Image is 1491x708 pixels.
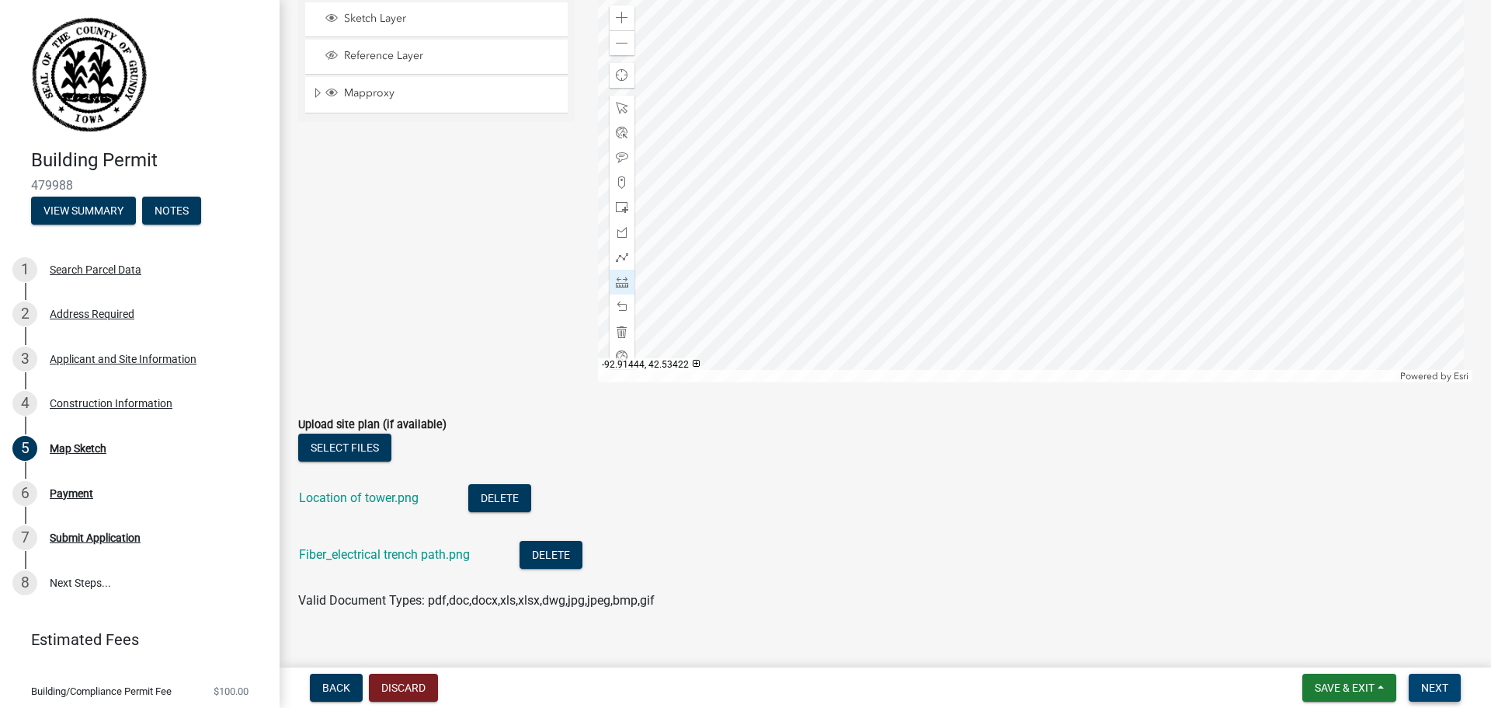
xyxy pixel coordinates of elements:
[12,302,37,326] div: 2
[1302,674,1396,702] button: Save & Exit
[520,541,582,569] button: Delete
[31,149,267,172] h4: Building Permit
[31,205,136,218] wm-modal-confirm: Summary
[298,420,447,431] label: Upload site plan (if available)
[50,354,196,364] div: Applicant and Site Information
[142,205,201,218] wm-modal-confirm: Notes
[31,178,248,193] span: 479988
[340,12,562,26] span: Sketch Layer
[12,624,255,655] a: Estimated Fees
[1421,682,1448,694] span: Next
[214,686,248,696] span: $100.00
[31,686,172,696] span: Building/Compliance Permit Fee
[468,492,531,507] wm-modal-confirm: Delete Document
[50,398,172,409] div: Construction Information
[298,434,391,462] button: Select files
[50,443,106,454] div: Map Sketch
[311,86,323,103] span: Expand
[323,12,562,27] div: Sketch Layer
[142,197,201,225] button: Notes
[31,16,148,133] img: Grundy County, Iowa
[322,682,350,694] span: Back
[12,257,37,282] div: 1
[12,525,37,550] div: 7
[323,86,562,102] div: Mapproxy
[299,490,419,505] a: Location of tower.png
[610,63,634,88] div: Find my location
[305,40,568,75] li: Reference Layer
[299,547,470,562] a: Fiber_electrical trench path.png
[31,197,136,225] button: View Summary
[468,484,531,512] button: Delete
[520,549,582,563] wm-modal-confirm: Delete Document
[1454,371,1468,382] a: Esri
[610,30,634,55] div: Zoom out
[323,49,562,65] div: Reference Layer
[12,570,37,595] div: 8
[50,309,134,319] div: Address Required
[50,532,141,543] div: Submit Application
[340,86,562,100] span: Mapproxy
[305,77,568,113] li: Mapproxy
[1396,370,1472,382] div: Powered by
[50,264,141,275] div: Search Parcel Data
[340,49,562,63] span: Reference Layer
[12,347,37,371] div: 3
[369,674,438,702] button: Discard
[1315,682,1375,694] span: Save & Exit
[305,2,568,37] li: Sketch Layer
[1409,674,1461,702] button: Next
[12,481,37,506] div: 6
[310,674,363,702] button: Back
[298,593,655,608] span: Valid Document Types: pdf,doc,docx,xls,xlsx,dwg,jpg,jpeg,bmp,gif
[12,391,37,416] div: 4
[610,5,634,30] div: Zoom in
[12,436,37,461] div: 5
[50,488,93,499] div: Payment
